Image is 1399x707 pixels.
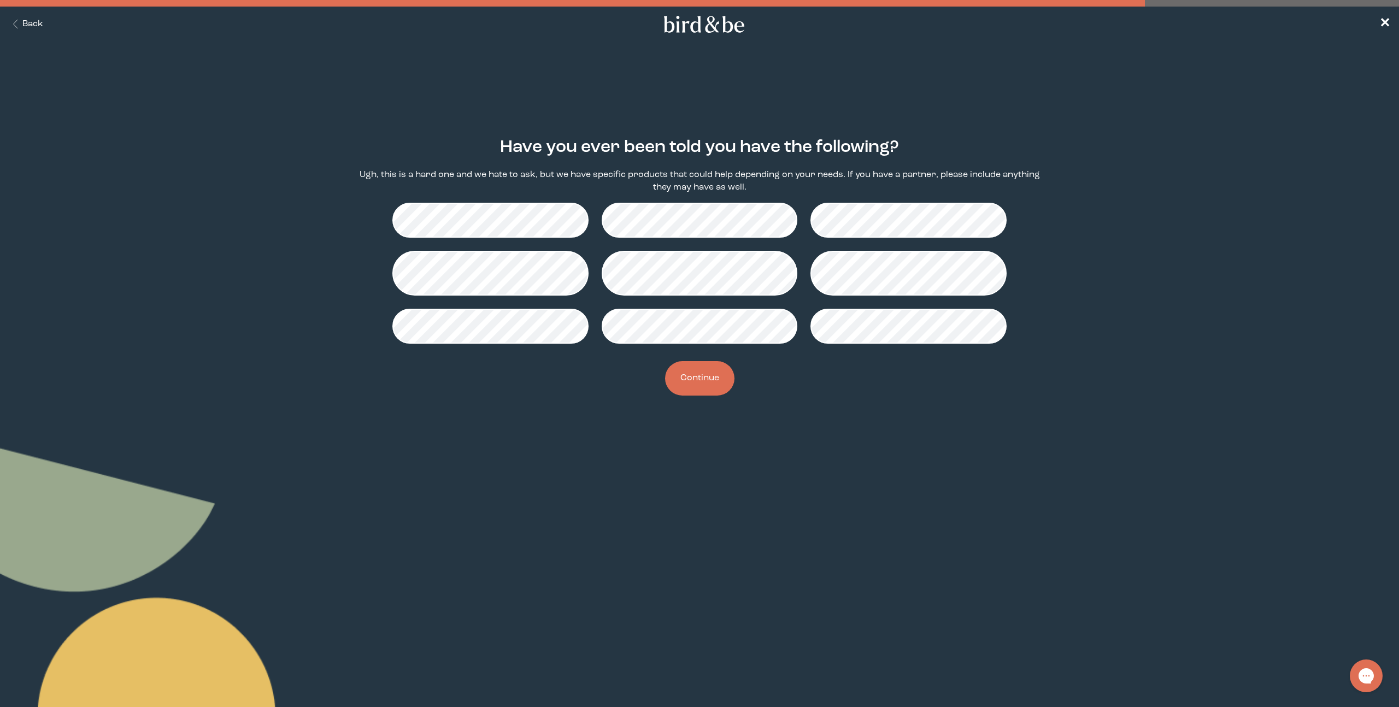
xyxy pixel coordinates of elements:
iframe: Gorgias live chat messenger [1344,656,1388,696]
p: Ugh, this is a hard one and we hate to ask, but we have specific products that could help dependi... [358,169,1041,194]
button: Continue [665,361,734,396]
button: Back Button [9,18,43,31]
h2: Have you ever been told you have the following? [500,135,899,160]
a: ✕ [1379,15,1390,34]
span: ✕ [1379,17,1390,31]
